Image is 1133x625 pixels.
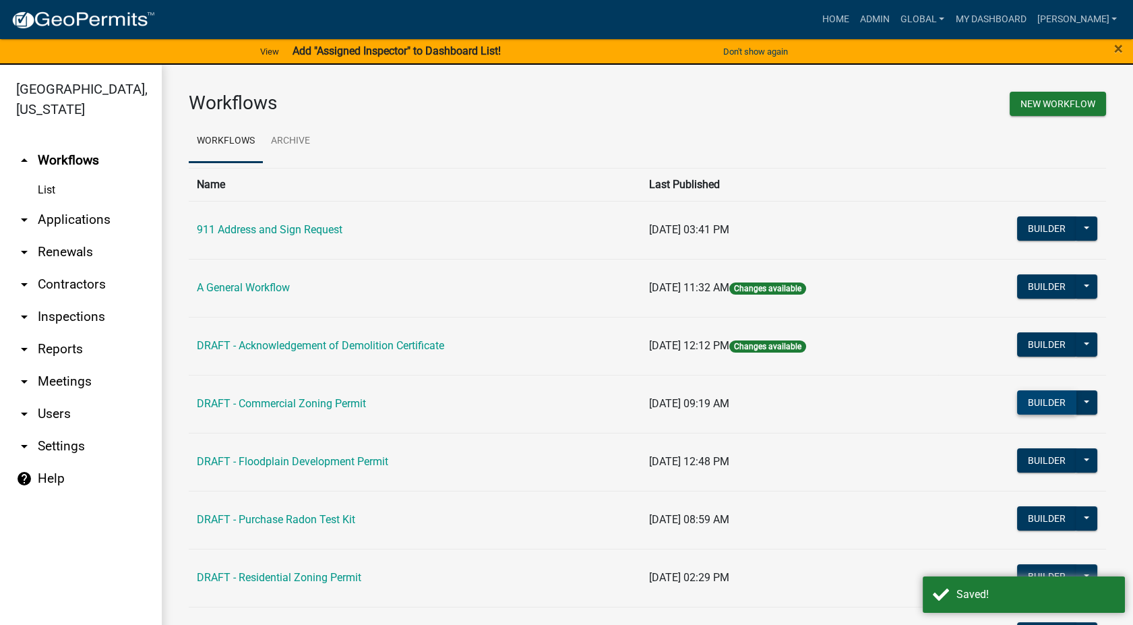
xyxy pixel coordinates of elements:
[1017,216,1076,241] button: Builder
[1114,39,1123,58] span: ×
[649,339,729,352] span: [DATE] 12:12 PM
[189,168,641,201] th: Name
[197,571,361,584] a: DRAFT - Residential Zoning Permit
[197,513,355,526] a: DRAFT - Purchase Radon Test Kit
[189,120,263,163] a: Workflows
[16,152,32,169] i: arrow_drop_up
[197,397,366,410] a: DRAFT - Commercial Zoning Permit
[197,281,290,294] a: A General Workflow
[16,471,32,487] i: help
[1017,332,1076,357] button: Builder
[641,168,939,201] th: Last Published
[197,223,342,236] a: 911 Address and Sign Request
[649,455,729,468] span: [DATE] 12:48 PM
[263,120,318,163] a: Archive
[649,513,729,526] span: [DATE] 08:59 AM
[729,340,806,353] span: Changes available
[16,244,32,260] i: arrow_drop_down
[1017,564,1076,589] button: Builder
[293,44,501,57] strong: Add "Assigned Inspector" to Dashboard List!
[895,7,950,32] a: Global
[718,40,793,63] button: Don't show again
[16,309,32,325] i: arrow_drop_down
[1114,40,1123,57] button: Close
[1017,390,1076,415] button: Builder
[16,212,32,228] i: arrow_drop_down
[1017,274,1076,299] button: Builder
[855,7,895,32] a: Admin
[16,276,32,293] i: arrow_drop_down
[1017,448,1076,473] button: Builder
[1031,7,1122,32] a: [PERSON_NAME]
[16,374,32,390] i: arrow_drop_down
[197,339,444,352] a: DRAFT - Acknowledgement of Demolition Certificate
[649,571,729,584] span: [DATE] 02:29 PM
[649,281,729,294] span: [DATE] 11:32 AM
[950,7,1031,32] a: My Dashboard
[16,406,32,422] i: arrow_drop_down
[649,223,729,236] span: [DATE] 03:41 PM
[197,455,388,468] a: DRAFT - Floodplain Development Permit
[817,7,855,32] a: Home
[1017,506,1076,531] button: Builder
[729,282,806,295] span: Changes available
[255,40,284,63] a: View
[189,92,638,115] h3: Workflows
[16,341,32,357] i: arrow_drop_down
[956,587,1115,603] div: Saved!
[16,438,32,454] i: arrow_drop_down
[649,397,729,410] span: [DATE] 09:19 AM
[1010,92,1106,116] button: New Workflow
